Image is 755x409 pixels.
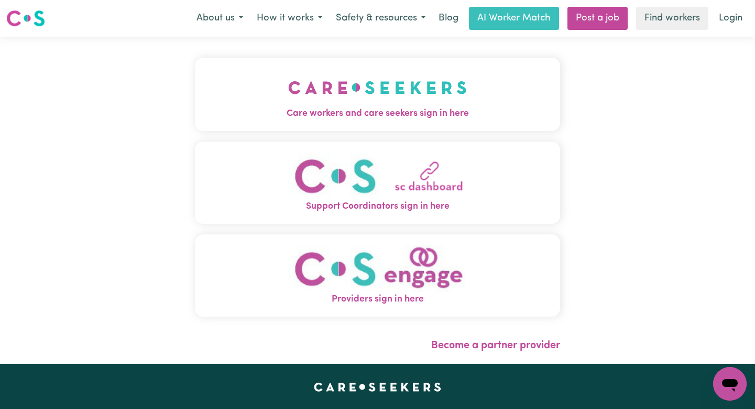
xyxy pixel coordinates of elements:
[195,58,560,131] button: Care workers and care seekers sign in here
[469,7,559,30] a: AI Worker Match
[636,7,708,30] a: Find workers
[190,7,250,29] button: About us
[713,7,749,30] a: Login
[195,200,560,213] span: Support Coordinators sign in here
[195,107,560,121] span: Care workers and care seekers sign in here
[195,142,560,224] button: Support Coordinators sign in here
[713,367,747,401] iframe: Button to launch messaging window
[6,9,45,28] img: Careseekers logo
[432,7,465,30] a: Blog
[6,6,45,30] a: Careseekers logo
[250,7,329,29] button: How it works
[567,7,628,30] a: Post a job
[314,383,441,391] a: Careseekers home page
[329,7,432,29] button: Safety & resources
[195,293,560,306] span: Providers sign in here
[195,234,560,317] button: Providers sign in here
[431,340,560,351] a: Become a partner provider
